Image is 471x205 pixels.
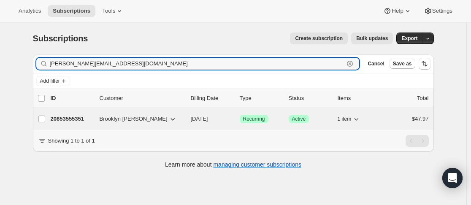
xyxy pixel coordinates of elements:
div: 20853555351Brooklyn [PERSON_NAME][DATE]SuccessRecurringSuccessActive1 item$47.97 [51,113,429,125]
div: Type [240,94,282,102]
button: Cancel [364,59,387,69]
button: Bulk updates [351,32,393,44]
p: Customer [100,94,184,102]
span: Export [401,35,417,42]
span: Tools [102,8,115,14]
button: Settings [419,5,457,17]
div: Open Intercom Messenger [442,168,463,188]
span: Add filter [40,78,60,84]
span: Subscriptions [53,8,90,14]
button: Tools [97,5,129,17]
span: [DATE] [191,116,208,122]
button: Export [396,32,422,44]
p: 20853555351 [51,115,93,123]
span: Settings [432,8,452,14]
div: IDCustomerBilling DateTypeStatusItemsTotal [51,94,429,102]
button: Create subscription [290,32,348,44]
a: managing customer subscriptions [213,161,301,168]
span: Bulk updates [356,35,388,42]
p: Total [417,94,428,102]
span: Cancel [368,60,384,67]
button: Clear [346,59,354,68]
p: Billing Date [191,94,233,102]
span: Help [392,8,403,14]
nav: Pagination [406,135,429,147]
button: Subscriptions [48,5,95,17]
p: ID [51,94,93,102]
button: Add filter [36,76,70,86]
span: Recurring [243,116,265,122]
button: Save as [390,59,415,69]
input: Filter subscribers [50,58,344,70]
button: Sort the results [419,58,430,70]
div: Items [338,94,380,102]
span: Save as [393,60,412,67]
span: Create subscription [295,35,343,42]
span: Brooklyn [PERSON_NAME] [100,115,168,123]
button: 1 item [338,113,361,125]
p: Showing 1 to 1 of 1 [48,137,95,145]
span: 1 item [338,116,352,122]
span: $47.97 [412,116,429,122]
button: Brooklyn [PERSON_NAME] [95,112,179,126]
button: Help [378,5,417,17]
span: Subscriptions [33,34,88,43]
span: Analytics [19,8,41,14]
p: Status [289,94,331,102]
button: Analytics [14,5,46,17]
span: Active [292,116,306,122]
p: Learn more about [165,160,301,169]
